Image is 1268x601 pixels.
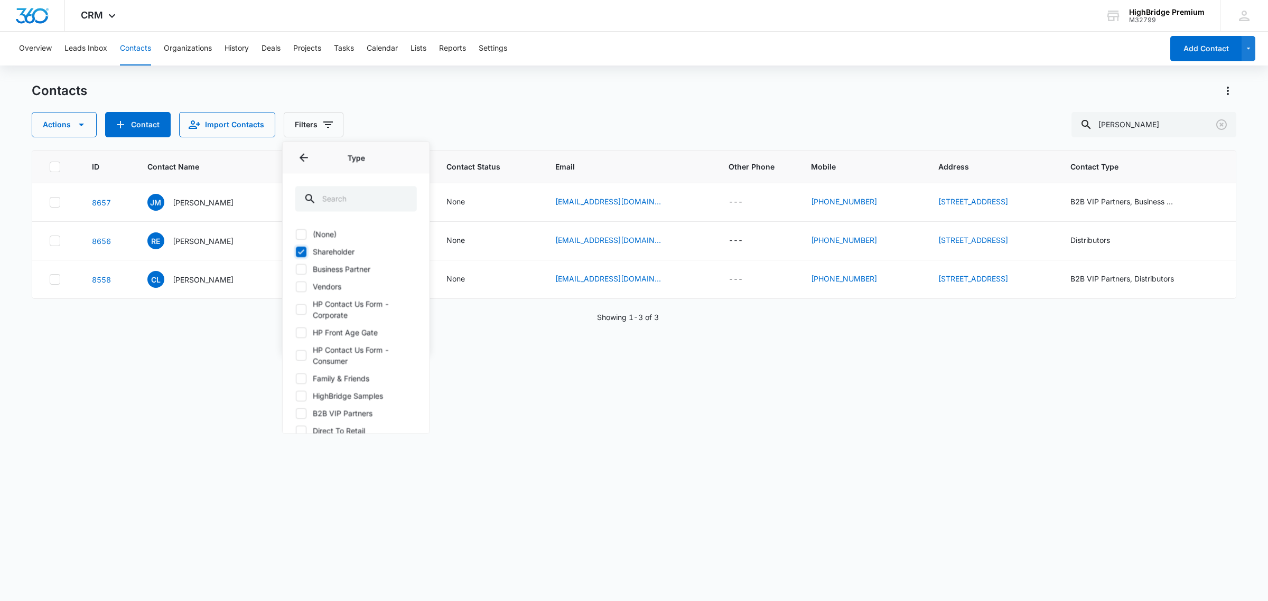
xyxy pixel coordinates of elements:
[64,32,107,65] button: Leads Inbox
[439,32,466,65] button: Reports
[938,236,1008,245] a: [STREET_ADDRESS]
[173,274,234,285] p: [PERSON_NAME]
[295,344,417,367] label: HP Contact Us Form - Consumer
[295,425,417,436] label: Direct To Retail
[811,234,877,246] a: [PHONE_NUMBER]
[147,271,164,288] span: CL
[479,32,507,65] button: Settings
[19,32,52,65] button: Overview
[295,408,417,419] label: B2B VIP Partners
[92,161,107,172] span: ID
[147,194,164,211] span: JM
[295,186,417,212] input: Search
[164,32,212,65] button: Organizations
[555,234,661,246] a: [EMAIL_ADDRESS][DOMAIN_NAME]
[938,273,1027,286] div: Address - 25 De Boer Dr, Glen Rock, NJ, 07452, United States - Select to Edit Field
[811,196,877,207] a: [PHONE_NUMBER]
[1070,196,1195,209] div: Contact Type - B2B VIP Partners, Business Partner - Select to Edit Field
[555,234,680,247] div: Email - espositor@opici.com - Select to Edit Field
[555,196,680,209] div: Email - jmcnally3525@gmail.com - Select to Edit Field
[729,196,762,209] div: Other Phone - - Select to Edit Field
[811,161,913,172] span: Mobile
[120,32,151,65] button: Contacts
[729,273,743,286] div: ---
[147,271,253,288] div: Contact Name - Chad Lapp - Select to Edit Field
[446,273,465,284] div: None
[555,196,661,207] a: [EMAIL_ADDRESS][DOMAIN_NAME]
[1071,112,1236,137] input: Search Contacts
[295,298,417,321] label: HP Contact Us Form - Corporate
[147,161,257,172] span: Contact Name
[284,112,343,137] button: Filters
[555,273,680,286] div: Email - lappc@opici.com - Select to Edit Field
[938,161,1029,172] span: Address
[262,32,281,65] button: Deals
[92,237,111,246] a: Navigate to contact details page for Ryan Esposito
[173,236,234,247] p: [PERSON_NAME]
[811,273,877,284] a: [PHONE_NUMBER]
[32,112,97,137] button: Actions
[938,197,1008,206] a: [STREET_ADDRESS]
[1213,116,1230,133] button: Clear
[811,234,896,247] div: Mobile - (856) 816-2023 - Select to Edit Field
[81,10,103,21] span: CRM
[295,246,417,257] label: Shareholder
[295,264,417,275] label: Business Partner
[811,273,896,286] div: Mobile - (973) 303-2752 - Select to Edit Field
[938,234,1027,247] div: Address - 25 De Boer Dr, Glen Rock, NJ, 07452, United States - Select to Edit Field
[295,281,417,292] label: Vendors
[938,274,1008,283] a: [STREET_ADDRESS]
[729,196,743,209] div: ---
[225,32,249,65] button: History
[173,197,234,208] p: [PERSON_NAME]
[334,32,354,65] button: Tasks
[92,275,111,284] a: Navigate to contact details page for Chad Lapp
[293,32,321,65] button: Projects
[1129,8,1205,16] div: account name
[1129,16,1205,24] div: account id
[938,196,1027,209] div: Address - 17 Flagstone Dr, Tabernacle, NJ, 08088, United States - Select to Edit Field
[295,149,312,166] button: Back
[367,32,398,65] button: Calendar
[446,196,484,209] div: Contact Status - None - Select to Edit Field
[1219,82,1236,99] button: Actions
[179,112,275,137] button: Import Contacts
[1070,273,1193,286] div: Contact Type - B2B VIP Partners, Distributors - Select to Edit Field
[446,234,465,246] div: None
[411,32,426,65] button: Lists
[729,273,762,286] div: Other Phone - - Select to Edit Field
[1070,196,1176,207] div: B2B VIP Partners, Business Partner
[446,273,484,286] div: Contact Status - None - Select to Edit Field
[295,229,417,240] label: (None)
[811,196,896,209] div: Mobile - (609) 685-2898 - Select to Edit Field
[729,161,786,172] span: Other Phone
[147,232,164,249] span: RE
[1070,234,1110,246] div: Distributors
[105,112,171,137] button: Add Contact
[446,234,484,247] div: Contact Status - None - Select to Edit Field
[446,196,465,207] div: None
[295,390,417,401] label: HighBridge Samples
[295,327,417,338] label: HP Front Age Gate
[295,373,417,384] label: Family & Friends
[1070,273,1174,284] div: B2B VIP Partners, Distributors
[555,161,688,172] span: Email
[147,232,253,249] div: Contact Name - Ryan Esposito - Select to Edit Field
[597,312,659,323] p: Showing 1-3 of 3
[1170,36,1242,61] button: Add Contact
[147,194,253,211] div: Contact Name - Joe McNally - Select to Edit Field
[1070,234,1129,247] div: Contact Type - Distributors - Select to Edit Field
[1070,161,1204,172] span: Contact Type
[92,198,111,207] a: Navigate to contact details page for Joe McNally
[295,152,417,163] p: Type
[446,161,515,172] span: Contact Status
[729,234,762,247] div: Other Phone - - Select to Edit Field
[729,234,743,247] div: ---
[555,273,661,284] a: [EMAIL_ADDRESS][DOMAIN_NAME]
[32,83,87,99] h1: Contacts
